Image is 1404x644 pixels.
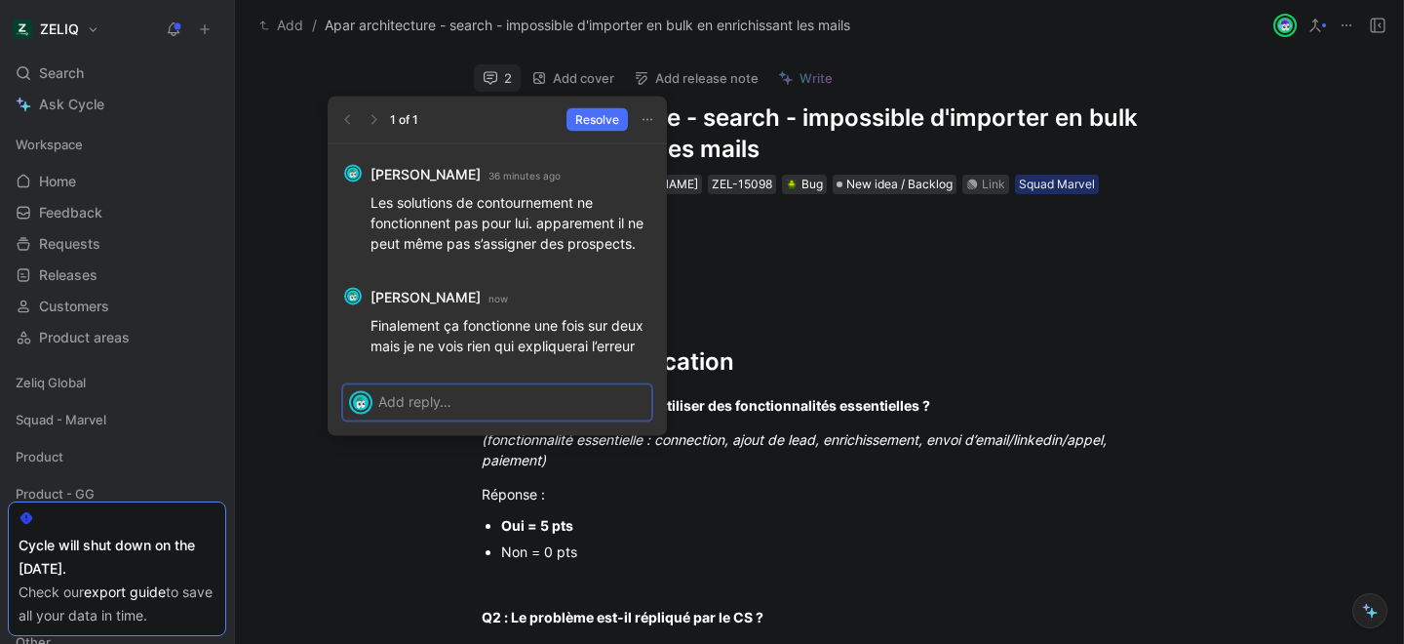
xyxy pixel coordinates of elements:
[370,315,651,356] p: Finalement ça fonctionne une fois sur deux mais je ne vois rien qui expliquerai l’erreur
[351,393,370,413] img: avatar
[370,286,481,309] strong: [PERSON_NAME]
[370,163,481,186] strong: [PERSON_NAME]
[390,110,418,130] div: 1 of 1
[346,290,360,303] img: avatar
[488,167,561,184] small: 36 minutes ago
[566,108,628,132] button: Resolve
[346,167,360,181] img: avatar
[575,110,619,130] span: Resolve
[370,192,651,254] p: Les solutions de contournement ne fonctionnent pas pour lui. apparement il ne peut même pas s’ass...
[488,290,508,307] small: now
